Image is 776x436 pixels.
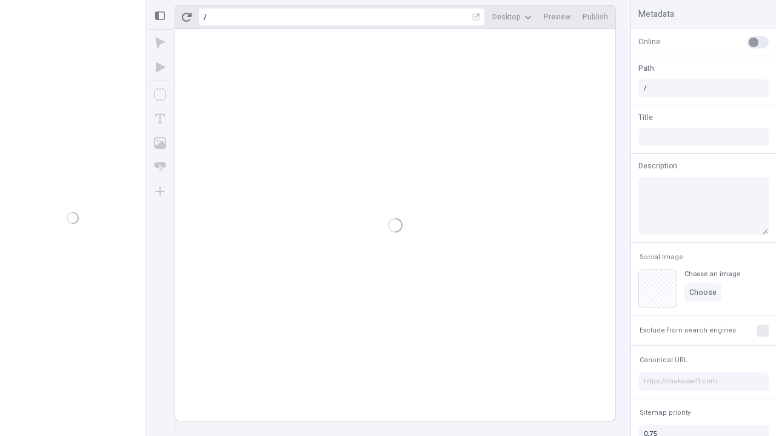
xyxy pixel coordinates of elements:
button: Box [149,84,171,105]
span: Description [638,160,677,171]
span: Sitemap priority [640,408,691,417]
span: Exclude from search engines [640,326,736,335]
button: Desktop [487,8,537,26]
input: https://makeswift.com [638,372,769,391]
span: Preview [544,12,570,22]
span: Online [638,36,660,47]
button: Image [149,132,171,154]
span: Canonical URL [640,355,687,365]
button: Choose [684,283,721,302]
span: Title [638,112,653,123]
div: Choose an image [684,269,740,279]
button: Text [149,108,171,130]
span: Desktop [492,12,521,22]
button: Publish [578,8,613,26]
button: Canonical URL [637,353,690,368]
button: Button [149,156,171,178]
span: Social Image [640,253,683,262]
button: Preview [539,8,575,26]
span: Publish [583,12,608,22]
button: Exclude from search engines [637,323,738,338]
span: Choose [689,288,717,297]
div: / [204,12,207,22]
button: Social Image [637,250,686,265]
button: Sitemap priority [637,406,693,420]
span: Path [638,63,654,74]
